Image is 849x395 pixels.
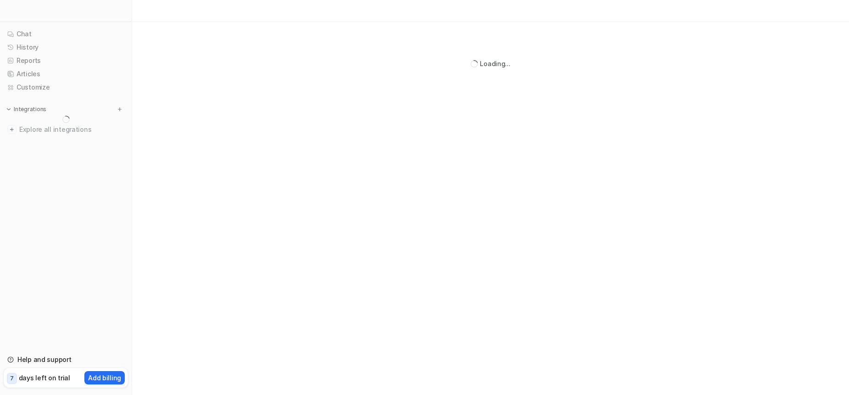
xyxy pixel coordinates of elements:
[4,105,49,114] button: Integrations
[84,371,125,384] button: Add billing
[4,353,128,366] a: Help and support
[117,106,123,113] img: menu_add.svg
[6,106,12,113] img: expand menu
[10,374,14,383] p: 7
[4,68,128,80] a: Articles
[7,125,17,134] img: explore all integrations
[4,54,128,67] a: Reports
[480,59,510,68] div: Loading...
[4,81,128,94] a: Customize
[19,122,124,137] span: Explore all integrations
[14,106,46,113] p: Integrations
[4,41,128,54] a: History
[19,373,70,383] p: days left on trial
[88,373,121,383] p: Add billing
[4,123,128,136] a: Explore all integrations
[4,28,128,40] a: Chat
